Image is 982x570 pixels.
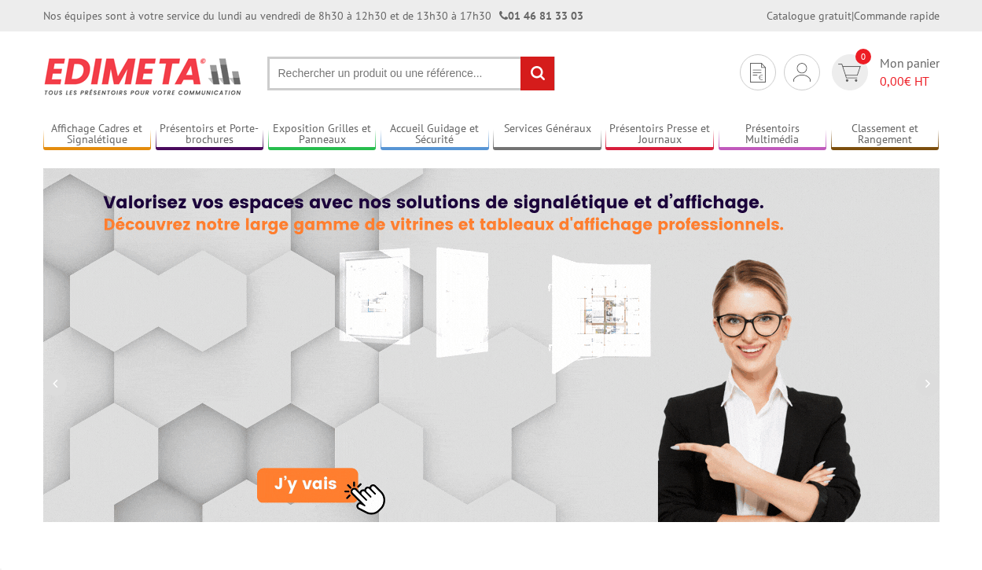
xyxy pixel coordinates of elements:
[499,9,583,23] strong: 01 46 81 33 03
[838,64,861,82] img: devis rapide
[793,63,811,82] img: devis rapide
[880,54,940,90] span: Mon panier
[267,57,555,90] input: Rechercher un produit ou une référence...
[855,49,871,64] span: 0
[520,57,554,90] input: rechercher
[854,9,940,23] a: Commande rapide
[43,8,583,24] div: Nos équipes sont à votre service du lundi au vendredi de 8h30 à 12h30 et de 13h30 à 17h30
[880,72,940,90] span: € HT
[831,122,940,148] a: Classement et Rangement
[43,47,244,105] img: Présentoir, panneau, stand - Edimeta - PLV, affichage, mobilier bureau, entreprise
[828,54,940,90] a: devis rapide 0 Mon panier 0,00€ HT
[381,122,489,148] a: Accueil Guidage et Sécurité
[605,122,714,148] a: Présentoirs Presse et Journaux
[268,122,377,148] a: Exposition Grilles et Panneaux
[156,122,264,148] a: Présentoirs et Porte-brochures
[493,122,601,148] a: Services Généraux
[880,73,904,89] span: 0,00
[750,63,766,83] img: devis rapide
[719,122,827,148] a: Présentoirs Multimédia
[767,8,940,24] div: |
[43,122,152,148] a: Affichage Cadres et Signalétique
[767,9,851,23] a: Catalogue gratuit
